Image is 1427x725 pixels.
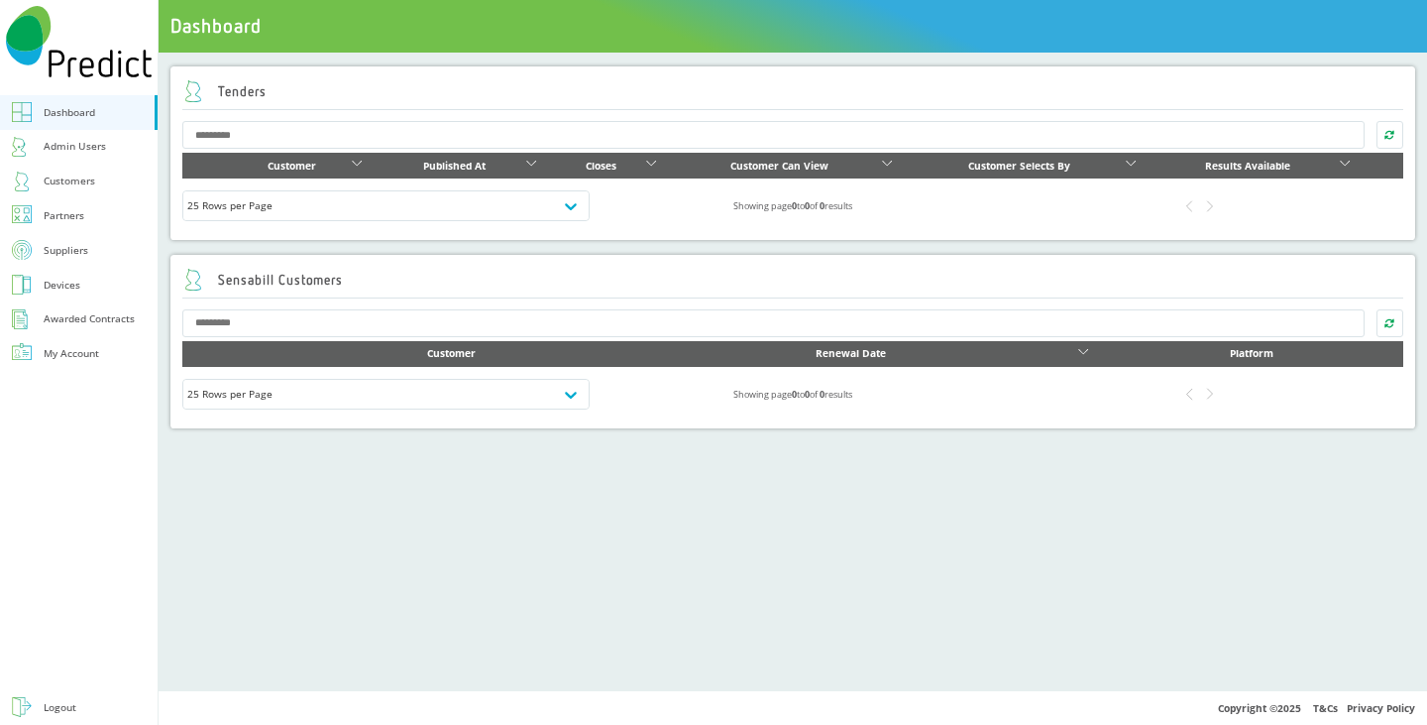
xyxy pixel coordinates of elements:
[44,172,95,190] div: Customers
[301,344,603,363] div: Customer
[792,388,797,401] b: 0
[1159,157,1336,176] div: Results Available
[1113,344,1391,363] div: Platform
[1313,701,1338,715] a: T&Cs
[44,276,80,295] div: Devices
[44,241,88,260] div: Suppliers
[187,196,585,215] div: 25 Rows per Page
[917,157,1122,176] div: Customer Selects By
[1347,701,1415,715] a: Privacy Policy
[626,344,1075,363] div: Renewal Date
[44,206,84,225] div: Partners
[386,157,523,176] div: Published At
[805,388,810,401] b: 0
[820,199,824,212] b: 0
[44,309,135,328] div: Awarded Contracts
[159,690,1427,725] div: Copyright © 2025
[44,698,76,717] div: Logout
[680,157,878,176] div: Customer Can View
[792,199,797,212] b: 0
[44,344,99,363] div: My Account
[820,388,824,401] b: 0
[182,80,267,102] h2: Tenders
[182,269,343,291] h2: Sensabill Customers
[561,157,642,176] div: Closes
[187,385,585,404] div: 25 Rows per Page
[805,199,810,212] b: 0
[6,6,152,77] img: Predict Mobile
[44,103,95,122] div: Dashboard
[44,137,106,156] div: Admin Users
[590,385,997,404] div: Showing page to of results
[236,157,348,176] div: Customer
[590,196,997,215] div: Showing page to of results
